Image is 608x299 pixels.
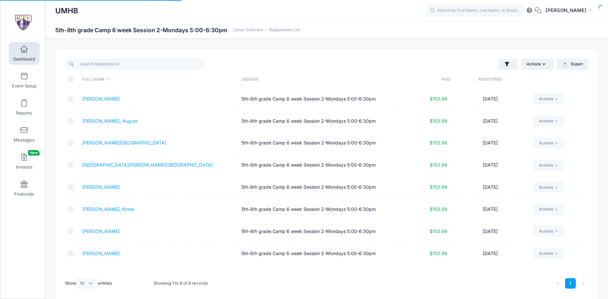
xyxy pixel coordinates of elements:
span: $153.99 [430,228,447,234]
span: Messages [14,137,34,143]
td: 5th-8th grade Camp 6 week Session 2-Mondays 5:00-6:30pm [238,132,397,154]
span: $153.99 [430,251,447,256]
select: Showentries [76,278,98,289]
td: 5th-8th grade Camp 6 week Session 2-Mondays 5:00-6:30pm [238,221,397,243]
td: [DATE] [451,110,530,132]
a: Actions [533,182,564,193]
a: [PERSON_NAME], Khloe [82,206,134,212]
td: 5th-8th grade Camp 6 week Session 2-Mondays 5:00-6:30pm [238,110,397,132]
h1: UMHB [55,3,78,18]
a: [PERSON_NAME][GEOGRAPHIC_DATA] [82,140,166,145]
a: Actions [533,204,564,215]
a: Camp Overview [233,28,263,33]
a: Reports [9,96,40,119]
td: 5th-8th grade Camp 6 week Session 2-Mondays 5:00-6:30pm [238,198,397,221]
h1: 5th-8th grade Camp 6 week Session 2-Mondays 5:00-6:30pm [55,27,300,34]
a: Actions [533,116,564,127]
span: $153.99 [430,206,447,212]
a: Registration List [269,28,300,33]
span: New [28,150,40,156]
td: [DATE] [451,221,530,243]
a: [PERSON_NAME] [82,184,120,190]
td: 5th-8th grade Camp 6 week Session 2-Mondays 5:00-6:30pm [238,88,397,110]
div: Showing 1 to 8 of 8 records [154,276,208,291]
a: Actions [533,93,564,104]
button: [PERSON_NAME] [541,3,598,18]
a: Dashboard [9,42,40,65]
span: $153.99 [430,184,447,190]
img: UMHB [11,10,35,34]
th: Full Name: activate to sort column descending [79,71,238,88]
a: Actions [533,160,564,171]
td: 5th-8th grade Camp 6 week Session 2-Mondays 5:00-6:30pm [238,154,397,176]
button: Actions [521,59,554,70]
span: Invoices [16,164,33,170]
a: InvoicesNew [9,150,40,173]
span: $153.99 [430,96,447,102]
span: Dashboard [13,56,35,62]
a: Event Setup [9,69,40,92]
span: [PERSON_NAME] [546,7,587,14]
td: 5th-8th grade Camp 6 week Session 2-Mondays 5:00-6:30pm [238,243,397,265]
th: Session: activate to sort column ascending [238,71,397,88]
a: Financials [9,177,40,200]
td: [DATE] [451,154,530,176]
td: 5th-8th grade Camp 6 week Session 2-Mondays 5:00-6:30pm [238,176,397,198]
td: [DATE] [451,132,530,154]
a: Actions [533,248,564,259]
a: Messages [9,123,40,146]
td: [DATE] [451,243,530,265]
a: [GEOGRAPHIC_DATA][PERSON_NAME][GEOGRAPHIC_DATA] [82,162,213,168]
a: Actions [533,226,564,237]
td: [DATE] [451,198,530,221]
span: Reports [16,110,32,116]
a: Actions [533,138,564,149]
td: [DATE] [451,176,530,198]
th: Registered: activate to sort column ascending [451,71,530,88]
a: [PERSON_NAME] [82,96,120,102]
span: $153.99 [430,140,447,145]
a: UMHB [0,7,46,38]
a: [PERSON_NAME] [82,228,120,234]
span: Event Setup [12,83,36,89]
span: $153.99 [430,162,447,168]
span: Financials [14,191,34,197]
span: $153.99 [430,118,447,124]
th: Paid: activate to sort column ascending [398,71,451,88]
button: Export [557,59,588,70]
a: [PERSON_NAME] [82,251,120,256]
a: 1 [565,278,576,289]
td: [DATE] [451,88,530,110]
input: Search Registrations [65,59,203,70]
input: Search by First Name, Last Name, or Email... [426,4,524,17]
label: Show entries [65,278,112,289]
a: [PERSON_NAME], August [82,118,138,124]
